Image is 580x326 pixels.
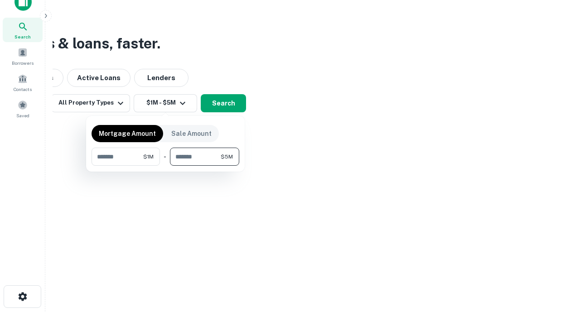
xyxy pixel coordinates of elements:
[221,153,233,161] span: $5M
[535,254,580,297] iframe: Chat Widget
[171,129,212,139] p: Sale Amount
[143,153,154,161] span: $1M
[99,129,156,139] p: Mortgage Amount
[164,148,166,166] div: -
